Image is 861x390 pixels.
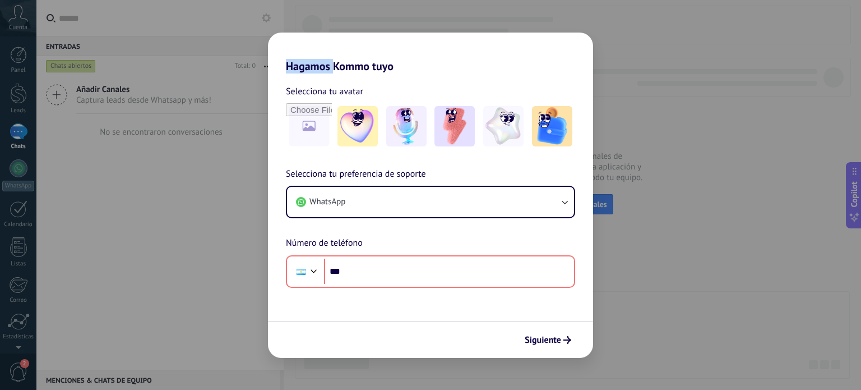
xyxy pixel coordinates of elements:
button: Siguiente [520,331,576,350]
img: -4.jpeg [483,106,524,146]
img: -3.jpeg [434,106,475,146]
span: WhatsApp [309,196,345,208]
span: Selecciona tu avatar [286,84,363,99]
h2: Hagamos Kommo tuyo [268,33,593,73]
img: -5.jpeg [532,106,572,146]
button: WhatsApp [287,187,574,217]
img: -2.jpeg [386,106,427,146]
span: Selecciona tu preferencia de soporte [286,167,426,182]
span: Número de teléfono [286,236,363,251]
img: -1.jpeg [337,106,378,146]
div: Argentina: + 54 [290,260,312,283]
span: Siguiente [525,336,561,344]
